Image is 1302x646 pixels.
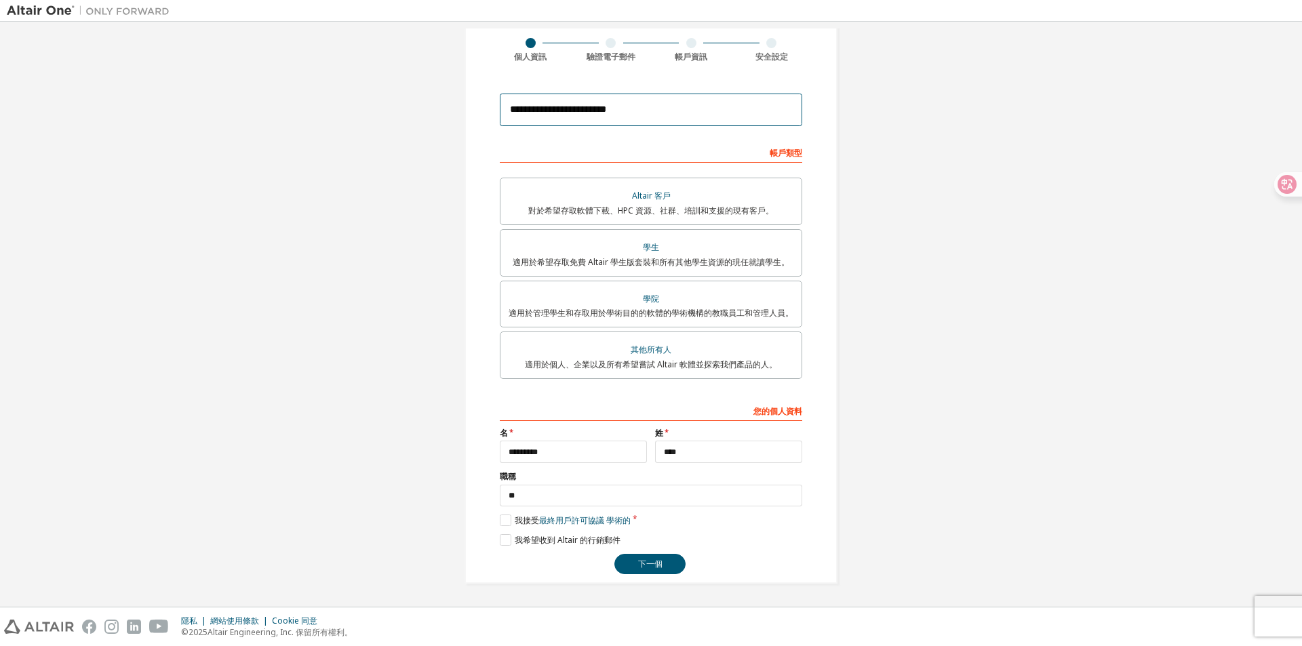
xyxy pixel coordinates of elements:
button: 下一個 [614,554,686,574]
font: 網站使用條款 [210,615,259,626]
font: Cookie 同意 [272,615,317,626]
img: facebook.svg [82,620,96,634]
font: 學院 [643,293,659,304]
font: 名 [500,427,508,439]
font: 適用於個人、企業以及所有希望嘗試 Altair 軟體並探索我們產品的人。 [525,359,777,370]
font: 其他所有人 [631,344,671,355]
font: 個人資訊 [514,51,547,62]
font: 適用於管理學生和存取用於學術目的的軟體的學術機構的教職員工和管理人員。 [509,307,793,319]
font: 學術的 [606,514,631,526]
font: 帳戶類型 [770,147,802,159]
font: 適用於希望存取免費 Altair 學生版套裝和所有其他學生資源的現任就讀學生。 [513,256,789,268]
font: 您的個人資料 [753,405,802,417]
font: 安全設定 [755,51,788,62]
font: 隱私 [181,615,197,626]
font: 職稱 [500,470,516,482]
img: linkedin.svg [127,620,141,634]
img: youtube.svg [149,620,169,634]
img: instagram.svg [104,620,119,634]
font: 我希望收到 Altair 的行銷郵件 [515,534,620,546]
font: 學生 [643,241,659,253]
font: 2025 [189,626,208,638]
img: 牽牛星一號 [7,4,176,18]
font: 驗證電子郵件 [587,51,635,62]
font: Altair 客戶 [632,190,671,201]
font: 姓 [655,427,663,439]
font: 最終用戶許可協議 [539,514,604,526]
img: altair_logo.svg [4,620,74,634]
font: © [181,626,189,638]
font: 下一個 [638,558,663,569]
font: 對於希望存取軟體下載、HPC 資源、社群、培訓和支援的現有客戶。 [528,205,774,216]
font: 帳戶資訊 [675,51,707,62]
font: Altair Engineering, Inc. 保留所有權利。 [208,626,353,638]
font: 我接受 [515,514,539,526]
